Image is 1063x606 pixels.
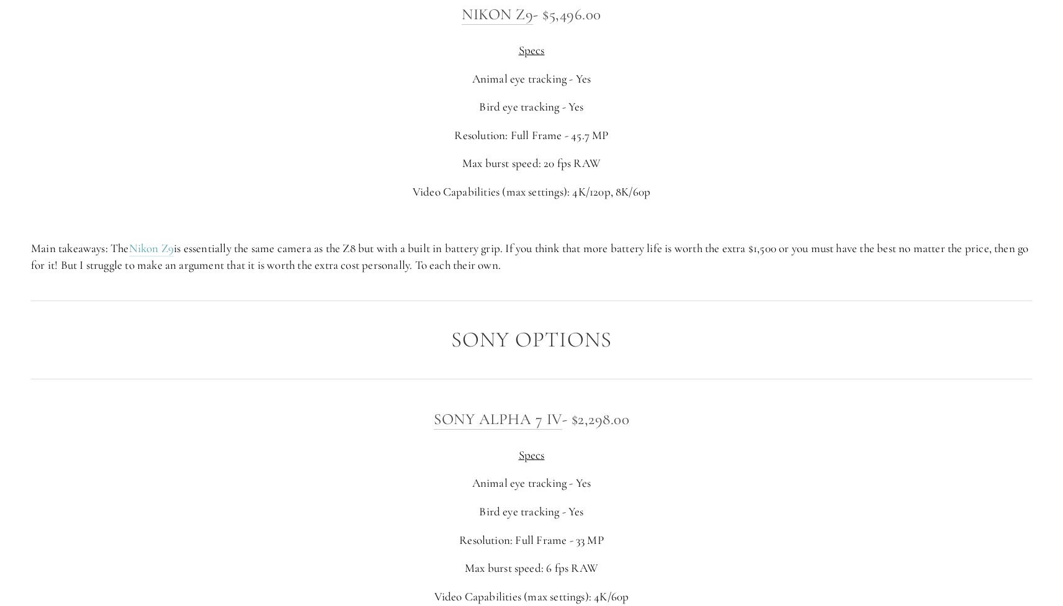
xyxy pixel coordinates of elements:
[519,448,545,462] span: Specs
[462,5,533,25] a: Nikon Z9
[31,504,1032,520] p: Bird eye tracking - Yes
[434,410,562,430] a: Sony Alpha 7 IV
[31,184,1032,201] p: Video Capabilities (max settings): 4K/120p, 8K/60p
[31,99,1032,115] p: Bird eye tracking - Yes
[31,407,1032,432] h3: - $2,298.00
[31,240,1032,273] p: Main takeaways: The is essentially the same camera as the Z8 but with a built in battery grip. If...
[31,589,1032,605] p: Video Capabilities (max settings): 4K/60p
[129,241,174,256] a: Nikon Z9
[31,475,1032,492] p: Animal eye tracking - Yes
[519,43,545,57] span: Specs
[31,155,1032,172] p: Max burst speed: 20 fps RAW
[31,532,1032,549] p: Resolution: Full Frame - 33 MP
[31,2,1032,27] h3: - $5,496.00
[31,560,1032,577] p: Max burst speed: 6 fps RAW
[31,328,1032,352] h2: Sony Options
[31,127,1032,144] p: Resolution: Full Frame - 45.7 MP
[31,71,1032,88] p: Animal eye tracking - Yes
